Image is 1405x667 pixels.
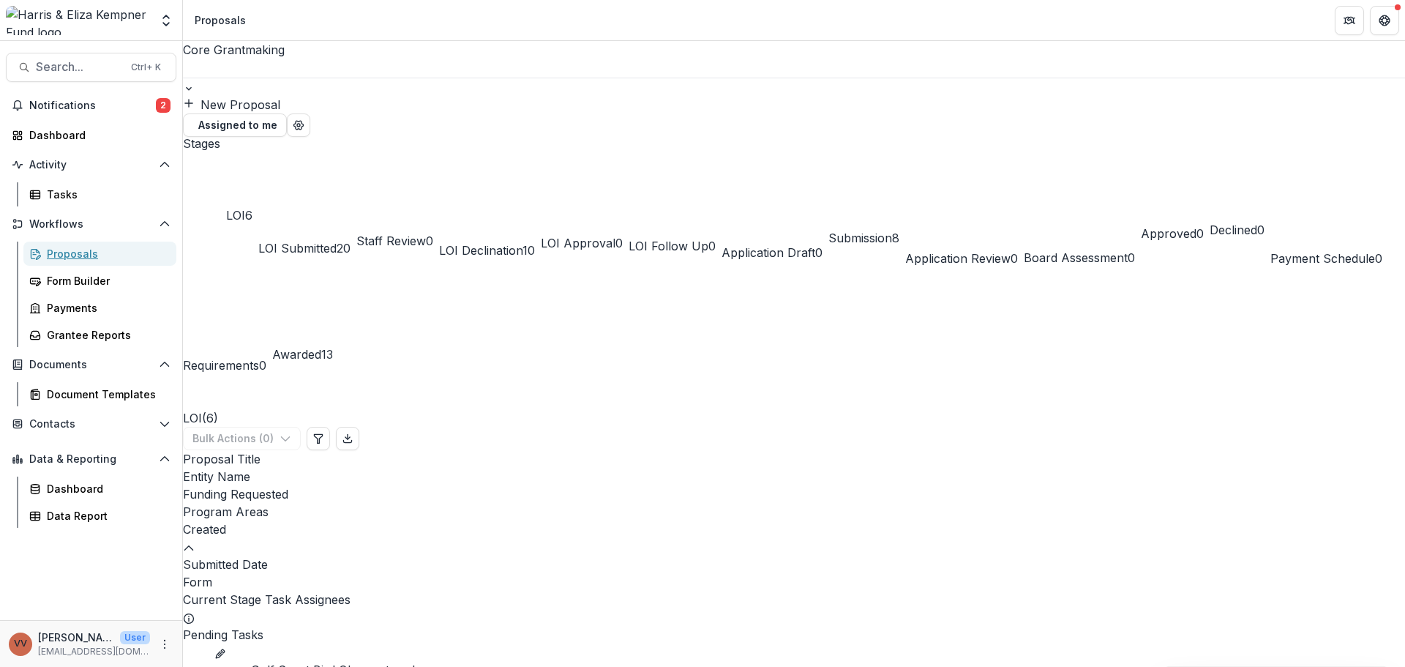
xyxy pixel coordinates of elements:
[183,591,1405,626] div: Current Stage Task Assignees
[183,503,1405,521] div: Program Areas
[183,591,1405,608] div: Current Stage Task Assignees
[6,212,176,236] button: Open Workflows
[1141,226,1196,241] span: Approved
[1024,250,1128,265] span: Board Assessment
[183,543,195,554] svg: sorted ascending
[226,208,245,223] span: LOI
[183,521,1405,556] div: Created
[29,359,153,371] span: Documents
[6,447,176,471] button: Open Data & Reporting
[356,137,433,267] button: Staff Review0
[828,137,899,267] button: Submission8
[892,231,899,245] span: 8
[23,323,176,347] a: Grantee Reports
[245,208,252,223] span: 6
[47,387,165,402] div: Document Templates
[629,239,708,253] span: LOI Follow Up
[6,412,176,436] button: Open Contacts
[47,508,165,523] div: Data Report
[38,630,114,645] p: [PERSON_NAME]
[615,236,623,250] span: 0
[356,234,426,248] span: Staff Review
[47,300,165,316] div: Payments
[214,644,226,661] button: edit
[1141,137,1204,267] button: Approved0
[307,427,330,450] button: Edit table settings
[29,159,153,171] span: Activity
[47,187,165,202] div: Tasks
[183,137,220,151] span: Stages
[1196,226,1204,241] span: 0
[439,243,522,258] span: LOI Declination
[23,269,176,293] a: Form Builder
[337,241,351,256] span: 20
[541,137,623,267] button: LOI Approval0
[183,41,1405,59] div: Core Grantmaking
[23,182,176,206] a: Tasks
[183,556,1405,573] div: Submitted Date
[1375,251,1382,266] span: 0
[1210,223,1257,237] span: Declined
[183,573,1405,591] div: Form
[1370,6,1399,35] button: Get Help
[47,273,165,288] div: Form Builder
[6,6,150,35] img: Harris & Eliza Kempner Fund logo
[38,645,150,658] p: [EMAIL_ADDRESS][DOMAIN_NAME]
[128,59,164,75] div: Ctrl + K
[156,6,176,35] button: Open entity switcher
[183,626,1405,644] div: Pending Tasks
[156,98,171,113] span: 2
[541,236,615,250] span: LOI Approval
[6,94,176,117] button: Notifications2
[183,113,287,137] button: Assigned to me
[29,453,153,466] span: Data & Reporting
[1128,250,1135,265] span: 0
[426,234,433,248] span: 0
[815,245,823,260] span: 0
[29,418,153,431] span: Contacts
[1011,251,1018,266] span: 0
[183,450,1405,468] div: Proposal Title
[183,358,259,373] span: Requirements
[47,327,165,343] div: Grantee Reports
[287,113,310,137] button: Open table manager
[1270,137,1382,267] button: Payment Schedule0
[708,239,716,253] span: 0
[156,636,173,653] button: More
[195,12,246,28] div: Proposals
[336,427,359,450] button: Export table data
[189,10,252,31] nav: breadcrumb
[183,521,1405,538] div: Created
[722,137,823,267] button: Application Draft0
[258,137,351,267] button: LOI Submitted20
[272,273,333,374] button: Awarded13
[272,347,321,362] span: Awarded
[6,53,176,82] button: Search...
[47,481,165,496] div: Dashboard
[23,477,176,501] a: Dashboard
[23,242,176,266] a: Proposals
[183,468,1405,485] div: Entity Name
[6,353,176,376] button: Open Documents
[522,243,535,258] span: 10
[183,485,1405,503] div: Funding Requested
[29,218,153,231] span: Workflows
[23,382,176,406] a: Document Templates
[183,96,280,113] button: New Proposal
[6,153,176,176] button: Open Activity
[1210,137,1264,267] button: Declined0
[29,127,165,143] div: Dashboard
[1024,137,1135,267] button: Board Assessment0
[259,358,266,373] span: 0
[23,504,176,528] a: Data Report
[23,296,176,320] a: Payments
[629,137,716,267] button: LOI Follow Up0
